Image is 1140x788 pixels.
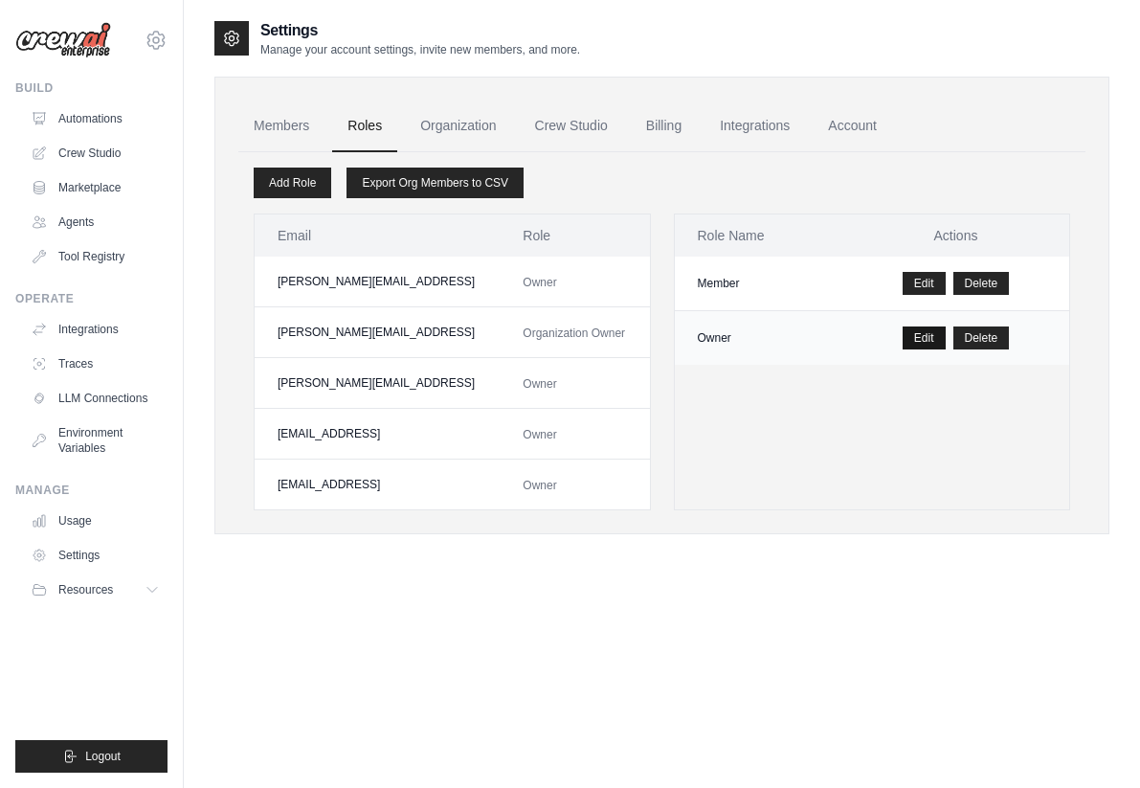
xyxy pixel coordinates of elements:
a: Automations [23,103,168,134]
div: Build [15,80,168,96]
td: Member [675,257,843,311]
a: Settings [23,540,168,571]
button: Delete [953,272,1010,295]
img: Logo [15,22,111,58]
a: Edit [903,326,946,349]
td: [PERSON_NAME][EMAIL_ADDRESS] [255,358,500,409]
a: Billing [631,101,697,152]
a: Environment Variables [23,417,168,463]
a: LLM Connections [23,383,168,414]
a: Usage [23,506,168,536]
span: Owner [523,377,556,391]
td: [EMAIL_ADDRESS] [255,409,500,460]
td: Owner [675,311,843,366]
a: Crew Studio [520,101,623,152]
h2: Settings [260,19,580,42]
td: [PERSON_NAME][EMAIL_ADDRESS] [255,307,500,358]
button: Logout [15,740,168,773]
a: Marketplace [23,172,168,203]
button: Resources [23,574,168,605]
button: Delete [953,326,1010,349]
div: Manage [15,483,168,498]
td: [EMAIL_ADDRESS] [255,460,500,510]
p: Manage your account settings, invite new members, and more. [260,42,580,57]
a: Traces [23,349,168,379]
a: Integrations [704,101,805,152]
td: [PERSON_NAME][EMAIL_ADDRESS] [255,257,500,307]
a: Edit [903,272,946,295]
a: Add Role [254,168,331,198]
span: Owner [523,428,556,441]
a: Integrations [23,314,168,345]
a: Crew Studio [23,138,168,169]
th: Role Name [675,214,843,257]
a: Export Org Members to CSV [346,168,524,198]
span: Owner [523,276,556,289]
th: Actions [842,214,1069,257]
a: Tool Registry [23,241,168,272]
span: Logout [85,749,121,764]
div: Operate [15,291,168,306]
span: Owner [523,479,556,492]
a: Agents [23,207,168,237]
span: Organization Owner [523,326,625,340]
span: Resources [58,582,113,597]
th: Email [255,214,500,257]
th: Role [500,214,649,257]
a: Account [813,101,892,152]
a: Organization [405,101,511,152]
a: Roles [332,101,397,152]
a: Members [238,101,324,152]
